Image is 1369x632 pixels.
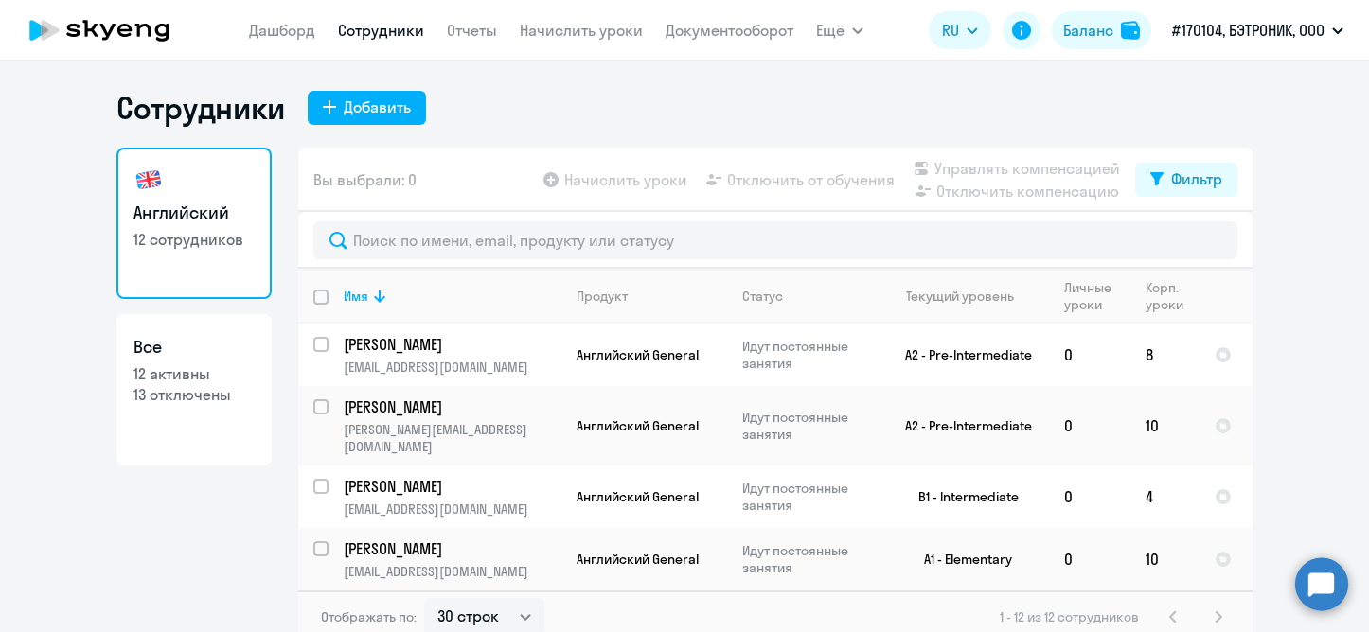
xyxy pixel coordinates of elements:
a: [PERSON_NAME] [344,396,560,417]
p: 13 отключены [133,384,255,405]
p: 12 сотрудников [133,229,255,250]
button: #170104, БЭТРОНИК, ООО [1163,8,1353,53]
button: Добавить [308,91,426,125]
span: Английский General [577,417,699,434]
div: Баланс [1063,19,1113,42]
a: [PERSON_NAME] [344,538,560,559]
div: Фильтр [1171,167,1222,190]
p: [PERSON_NAME] [344,476,558,497]
div: Текущий уровень [888,288,1048,305]
td: A2 - Pre-Intermediate [873,386,1049,465]
p: [PERSON_NAME][EMAIL_ADDRESS][DOMAIN_NAME] [344,421,560,455]
div: Корп. уроки [1146,279,1199,313]
button: Балансbalance [1052,11,1151,49]
a: Все12 активны13 отключены [116,314,272,465]
h3: Английский [133,201,255,225]
p: Идут постоянные занятия [742,338,872,372]
p: [EMAIL_ADDRESS][DOMAIN_NAME] [344,563,560,580]
td: 4 [1130,465,1200,528]
a: Отчеты [447,21,497,40]
a: Сотрудники [338,21,424,40]
span: Вы выбрали: 0 [313,168,417,191]
td: 0 [1049,386,1130,465]
a: [PERSON_NAME] [344,334,560,355]
span: Английский General [577,488,699,505]
input: Поиск по имени, email, продукту или статусу [313,221,1237,259]
div: Продукт [577,288,628,305]
a: [PERSON_NAME] [344,476,560,497]
td: 0 [1049,324,1130,386]
h1: Сотрудники [116,89,285,127]
div: Имя [344,288,368,305]
span: Ещё [816,19,845,42]
span: Английский General [577,346,699,363]
button: Фильтр [1135,163,1237,197]
p: [PERSON_NAME] [344,396,558,417]
a: Начислить уроки [520,21,643,40]
td: 10 [1130,386,1200,465]
img: english [133,165,164,195]
p: [PERSON_NAME] [344,538,558,559]
p: 12 активны [133,363,255,384]
td: 0 [1049,528,1130,590]
td: A2 - Pre-Intermediate [873,324,1049,386]
span: 1 - 12 из 12 сотрудников [1000,608,1139,625]
span: RU [942,19,959,42]
div: Статус [742,288,783,305]
div: Текущий уровень [906,288,1014,305]
p: [EMAIL_ADDRESS][DOMAIN_NAME] [344,500,560,518]
td: 8 [1130,324,1200,386]
p: Идут постоянные занятия [742,409,872,443]
td: 0 [1049,465,1130,528]
p: Идут постоянные занятия [742,542,872,576]
div: Добавить [344,96,411,118]
a: Английский12 сотрудников [116,148,272,299]
td: 10 [1130,528,1200,590]
button: Ещё [816,11,863,49]
td: B1 - Intermediate [873,465,1049,528]
a: Дашборд [249,21,315,40]
p: [PERSON_NAME] [344,334,558,355]
span: Английский General [577,551,699,568]
div: Личные уроки [1064,279,1129,313]
td: A1 - Elementary [873,528,1049,590]
p: Идут постоянные занятия [742,480,872,514]
button: RU [929,11,991,49]
p: #170104, БЭТРОНИК, ООО [1172,19,1325,42]
div: Имя [344,288,560,305]
span: Отображать по: [321,608,417,625]
a: Документооборот [666,21,793,40]
p: [EMAIL_ADDRESS][DOMAIN_NAME] [344,359,560,376]
h3: Все [133,335,255,360]
img: balance [1121,21,1140,40]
